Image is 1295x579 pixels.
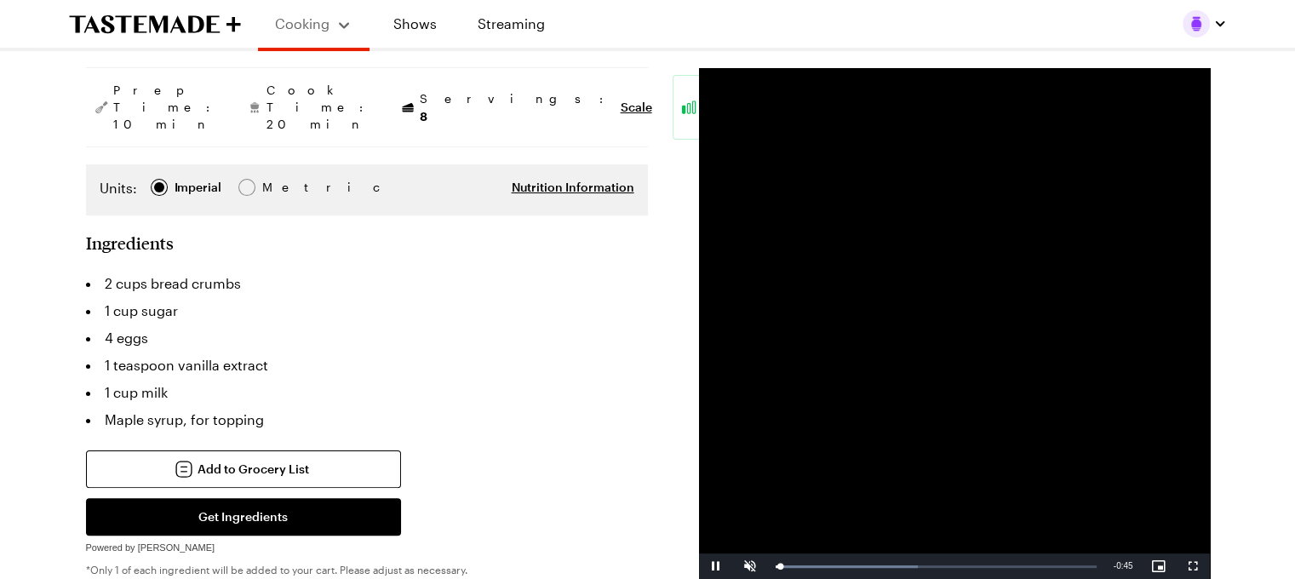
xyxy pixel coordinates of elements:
[100,178,137,198] label: Units:
[1183,10,1227,37] button: Profile picture
[86,563,648,576] p: *Only 1 of each ingredient will be added to your cart. Please adjust as necessary.
[100,178,298,202] div: Imperial Metric
[262,178,298,197] div: Metric
[113,82,219,133] span: Prep Time: 10 min
[86,537,215,553] a: Powered by [PERSON_NAME]
[275,7,352,41] button: Cooking
[86,352,648,379] li: 1 teaspoon vanilla extract
[175,178,223,197] span: Imperial
[86,498,401,536] button: Get Ingredients
[699,553,733,579] button: Pause
[86,232,174,253] h2: Ingredients
[198,461,309,478] span: Add to Grocery List
[1176,553,1210,579] button: Fullscreen
[733,553,767,579] button: Unmute
[86,542,215,553] span: Powered by [PERSON_NAME]
[776,565,1097,568] div: Progress Bar
[69,14,241,34] a: To Tastemade Home Page
[621,99,652,116] button: Scale
[1142,553,1176,579] button: Picture-in-Picture
[86,270,648,297] li: 2 cups bread crumbs
[175,178,221,197] div: Imperial
[1114,561,1116,570] span: -
[86,297,648,324] li: 1 cup sugar
[86,450,401,488] button: Add to Grocery List
[262,178,300,197] span: Metric
[86,406,648,433] li: Maple syrup, for topping
[1183,10,1210,37] img: Profile picture
[86,379,648,406] li: 1 cup milk
[512,179,634,196] button: Nutrition Information
[1116,561,1132,570] span: 0:45
[420,90,612,125] span: Servings:
[699,68,1210,579] video-js: Video Player
[86,324,648,352] li: 4 eggs
[266,82,372,133] span: Cook Time: 20 min
[420,107,427,123] span: 8
[275,15,329,32] span: Cooking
